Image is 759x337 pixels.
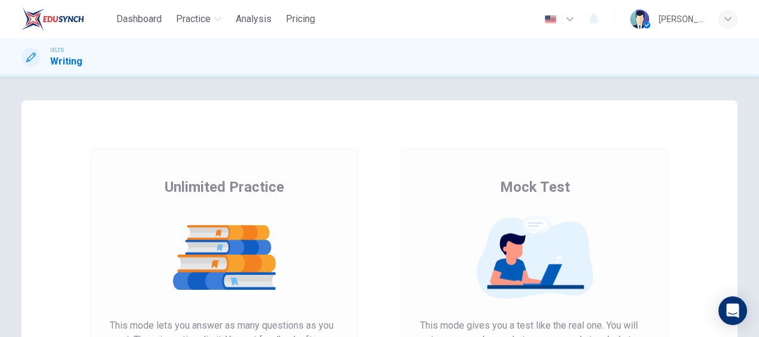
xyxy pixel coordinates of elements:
img: Profile picture [630,10,649,29]
h1: Writing [50,54,82,69]
span: IELTS [50,46,64,54]
div: Open Intercom Messenger [718,296,747,325]
span: Practice [176,12,211,26]
img: en [543,15,558,24]
div: [PERSON_NAME] [659,12,704,26]
img: EduSynch logo [21,7,84,31]
span: Analysis [236,12,271,26]
span: Dashboard [116,12,162,26]
a: EduSynch logo [21,7,112,31]
button: Practice [171,8,226,30]
span: Pricing [286,12,315,26]
span: Unlimited Practice [165,177,284,197]
button: Analysis [231,8,276,30]
button: Dashboard [112,8,166,30]
span: Mock Test [500,177,570,197]
button: Pricing [281,8,320,30]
